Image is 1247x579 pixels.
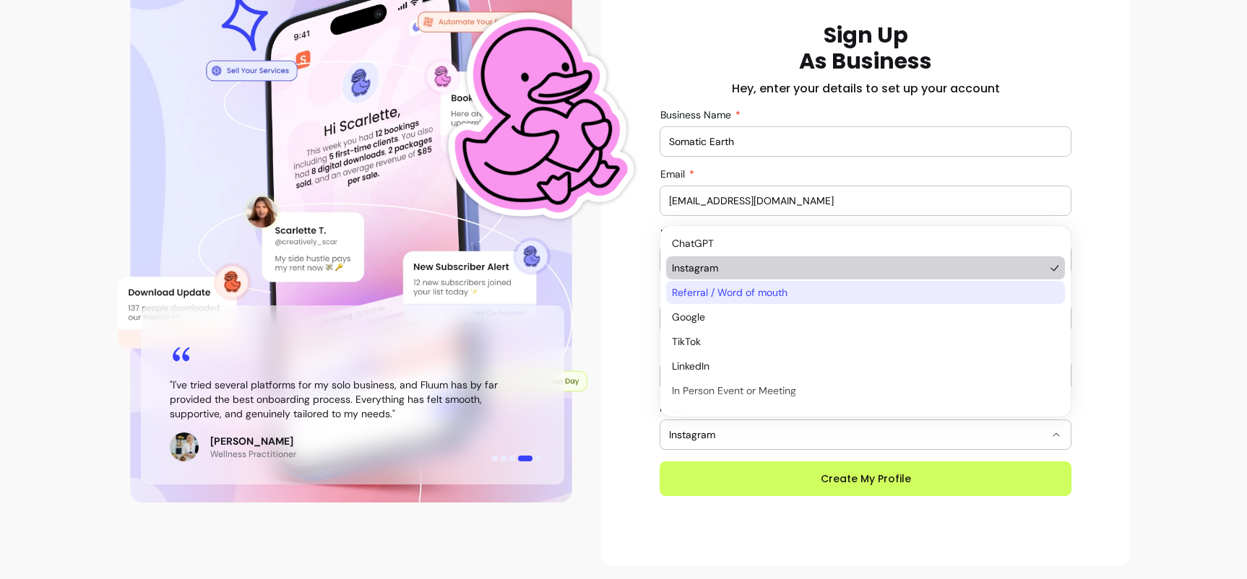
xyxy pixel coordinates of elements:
label: How did you hear about us ? [660,401,800,415]
span: Google [672,310,1045,324]
blockquote: " I've tried several platforms for my solo business, and Fluum has by far provided the best onboa... [170,378,535,421]
span: Referral / Word of mouth [672,285,1045,300]
span: LinkedIn [672,359,1045,373]
span: Instagram [672,261,1045,275]
span: Business Name [660,108,734,121]
input: Email [669,193,1062,208]
span: TikTok [672,334,1045,349]
h2: Hey, enter your details to set up your account [732,80,1000,97]
span: Instagram [669,427,1045,442]
span: ChatGPT [672,236,1045,251]
input: Business Name [669,134,1062,149]
img: Review avatar [170,432,199,461]
p: Wellness Practitioner [210,448,296,460]
span: Email [660,167,688,180]
p: [PERSON_NAME] [210,434,296,448]
span: In Person Event or Meeting [672,383,1045,398]
span: Other [672,408,1045,422]
button: Create My Profile [660,461,1071,496]
h1: Sign Up As Business [799,22,932,74]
